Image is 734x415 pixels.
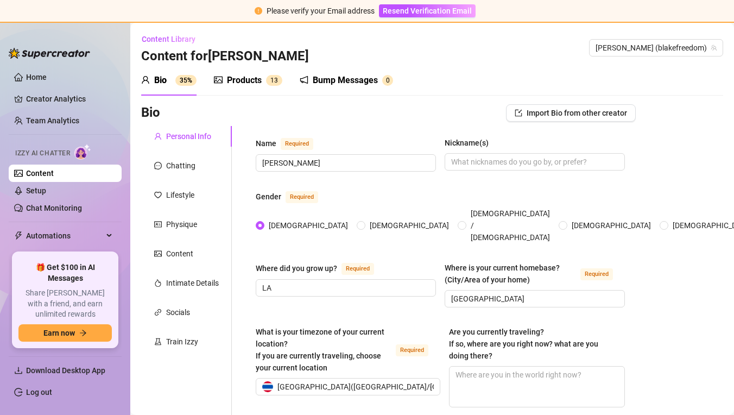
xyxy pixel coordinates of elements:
[166,130,211,142] div: Personal Info
[256,262,386,275] label: Where did you grow up?
[175,75,197,86] sup: 35%
[515,109,522,117] span: import
[43,329,75,337] span: Earn now
[466,207,554,243] span: [DEMOGRAPHIC_DATA] / [DEMOGRAPHIC_DATA]
[277,379,506,395] span: [GEOGRAPHIC_DATA] ( [GEOGRAPHIC_DATA]/[GEOGRAPHIC_DATA] )
[14,231,23,240] span: thunderbolt
[270,77,274,84] span: 1
[379,4,476,17] button: Resend Verification Email
[365,219,453,231] span: [DEMOGRAPHIC_DATA]
[166,306,190,318] div: Socials
[300,76,308,84] span: notification
[154,221,162,228] span: idcard
[256,137,276,149] div: Name
[15,148,70,159] span: Izzy AI Chatter
[74,144,91,160] img: AI Chatter
[26,204,82,212] a: Chat Monitoring
[396,344,428,356] span: Required
[266,75,282,86] sup: 13
[26,366,105,375] span: Download Desktop App
[154,191,162,199] span: heart
[141,104,160,122] h3: Bio
[26,73,47,81] a: Home
[79,329,87,337] span: arrow-right
[166,336,198,348] div: Train Izzy
[141,30,204,48] button: Content Library
[445,137,489,149] div: Nickname(s)
[506,104,636,122] button: Import Bio from other creator
[141,48,309,65] h3: Content for [PERSON_NAME]
[166,189,194,201] div: Lifestyle
[449,328,598,360] span: Are you currently traveling? If so, where are you right now? what are you doing there?
[141,76,150,84] span: user
[451,293,616,305] input: Where is your current homebase? (City/Area of your home)
[274,77,278,84] span: 3
[154,279,162,287] span: fire
[596,40,717,56] span: Blake (blakefreedom)
[227,74,262,87] div: Products
[262,157,427,169] input: Name
[281,138,313,150] span: Required
[256,191,281,203] div: Gender
[382,75,393,86] sup: 0
[286,191,318,203] span: Required
[256,137,325,150] label: Name
[256,262,337,274] div: Where did you grow up?
[154,309,162,316] span: link
[154,338,162,345] span: experiment
[383,7,472,15] span: Resend Verification Email
[154,133,162,140] span: user
[256,190,330,203] label: Gender
[262,381,273,392] img: th
[142,35,195,43] span: Content Library
[451,156,616,168] input: Nickname(s)
[166,218,197,230] div: Physique
[154,250,162,257] span: picture
[445,137,496,149] label: Nickname(s)
[445,262,576,286] div: Where is your current homebase? (City/Area of your home)
[166,160,195,172] div: Chatting
[26,186,46,195] a: Setup
[9,48,90,59] img: logo-BBDzfeDw.svg
[313,74,378,87] div: Bump Messages
[711,45,717,51] span: team
[14,366,23,375] span: download
[527,109,627,117] span: Import Bio from other creator
[267,5,375,17] div: Please verify your Email address
[26,169,54,178] a: Content
[445,262,625,286] label: Where is your current homebase? (City/Area of your home)
[18,288,112,320] span: Share [PERSON_NAME] with a friend, and earn unlimited rewards
[264,219,352,231] span: [DEMOGRAPHIC_DATA]
[256,328,384,372] span: What is your timezone of your current location? If you are currently traveling, choose your curre...
[26,116,79,125] a: Team Analytics
[154,162,162,169] span: message
[26,388,52,397] a: Log out
[18,324,112,342] button: Earn nowarrow-right
[154,74,167,87] div: Bio
[697,378,723,404] iframe: Intercom live chat
[567,219,655,231] span: [DEMOGRAPHIC_DATA]
[166,248,193,260] div: Content
[580,268,613,280] span: Required
[255,7,262,15] span: exclamation-circle
[166,277,219,289] div: Intimate Details
[26,227,103,244] span: Automations
[262,282,427,294] input: Where did you grow up?
[18,262,112,284] span: 🎁 Get $100 in AI Messages
[26,90,113,108] a: Creator Analytics
[214,76,223,84] span: picture
[341,263,374,275] span: Required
